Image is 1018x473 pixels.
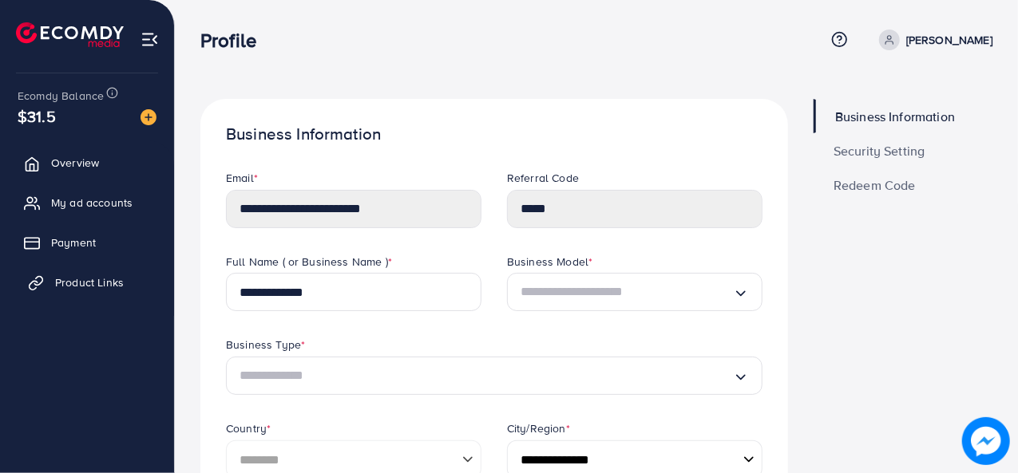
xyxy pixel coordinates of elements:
[12,147,162,179] a: Overview
[226,170,258,186] label: Email
[507,254,592,270] label: Business Model
[51,155,99,171] span: Overview
[226,420,271,436] label: Country
[873,30,992,50] a: [PERSON_NAME]
[962,417,1010,465] img: image
[141,109,156,125] img: image
[226,124,763,144] h1: Business Information
[507,273,763,311] div: Search for option
[16,22,124,47] img: logo
[835,110,955,123] span: Business Information
[834,144,925,157] span: Security Setting
[141,30,159,49] img: menu
[226,357,763,395] div: Search for option
[51,235,96,250] span: Payment
[18,88,104,104] span: Ecomdy Balance
[834,179,916,191] span: Redeem Code
[12,227,162,258] a: Payment
[226,337,305,353] label: Business Type
[226,254,392,270] label: Full Name ( or Business Name )
[240,363,733,388] input: Search for option
[507,170,579,186] label: Referral Code
[521,279,733,305] input: Search for option
[12,266,162,298] a: Product Links
[507,420,570,436] label: City/Region
[51,195,133,211] span: My ad accounts
[200,29,269,52] h3: Profile
[906,30,992,49] p: [PERSON_NAME]
[18,104,56,128] span: $31.5
[55,274,124,290] span: Product Links
[12,187,162,219] a: My ad accounts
